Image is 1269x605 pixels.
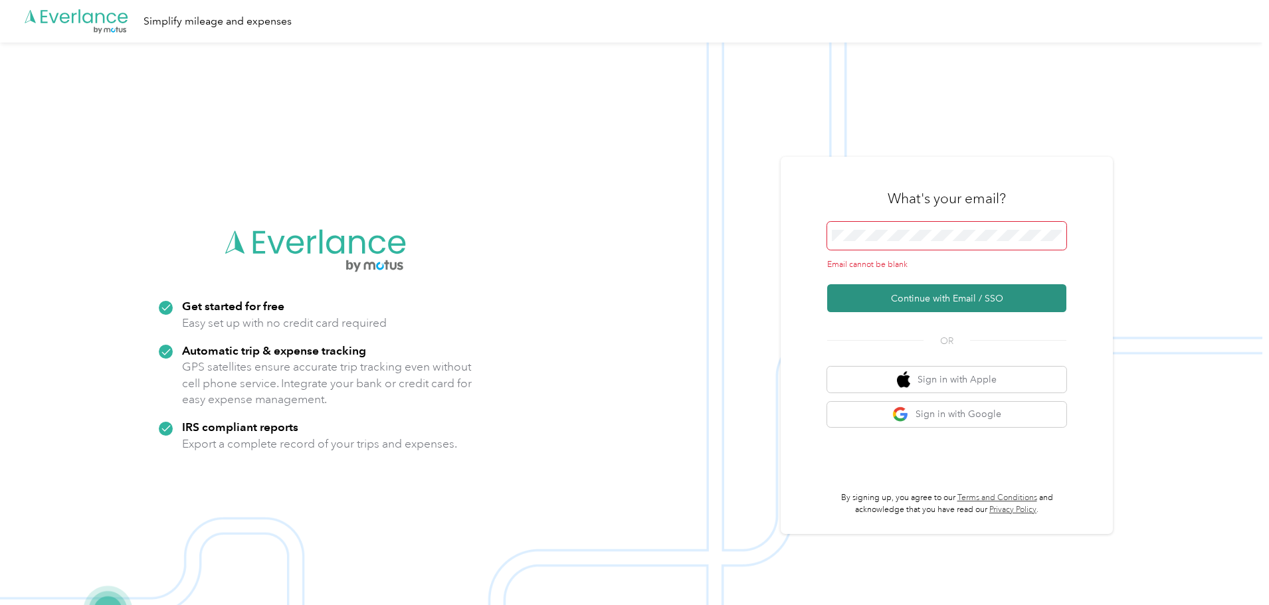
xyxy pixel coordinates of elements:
p: By signing up, you agree to our and acknowledge that you have read our . [827,492,1066,515]
button: google logoSign in with Google [827,402,1066,428]
p: Export a complete record of your trips and expenses. [182,436,457,452]
button: apple logoSign in with Apple [827,367,1066,392]
a: Privacy Policy [989,505,1036,515]
div: Email cannot be blank [827,259,1066,271]
div: Simplify mileage and expenses [144,13,292,30]
button: Continue with Email / SSO [827,284,1066,312]
a: Terms and Conditions [957,493,1037,503]
strong: IRS compliant reports [182,420,298,434]
p: GPS satellites ensure accurate trip tracking even without cell phone service. Integrate your bank... [182,359,472,408]
h3: What's your email? [888,189,1006,208]
strong: Automatic trip & expense tracking [182,343,366,357]
img: google logo [892,406,909,423]
span: OR [924,334,970,348]
strong: Get started for free [182,299,284,313]
img: apple logo [897,371,910,388]
p: Easy set up with no credit card required [182,315,387,331]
